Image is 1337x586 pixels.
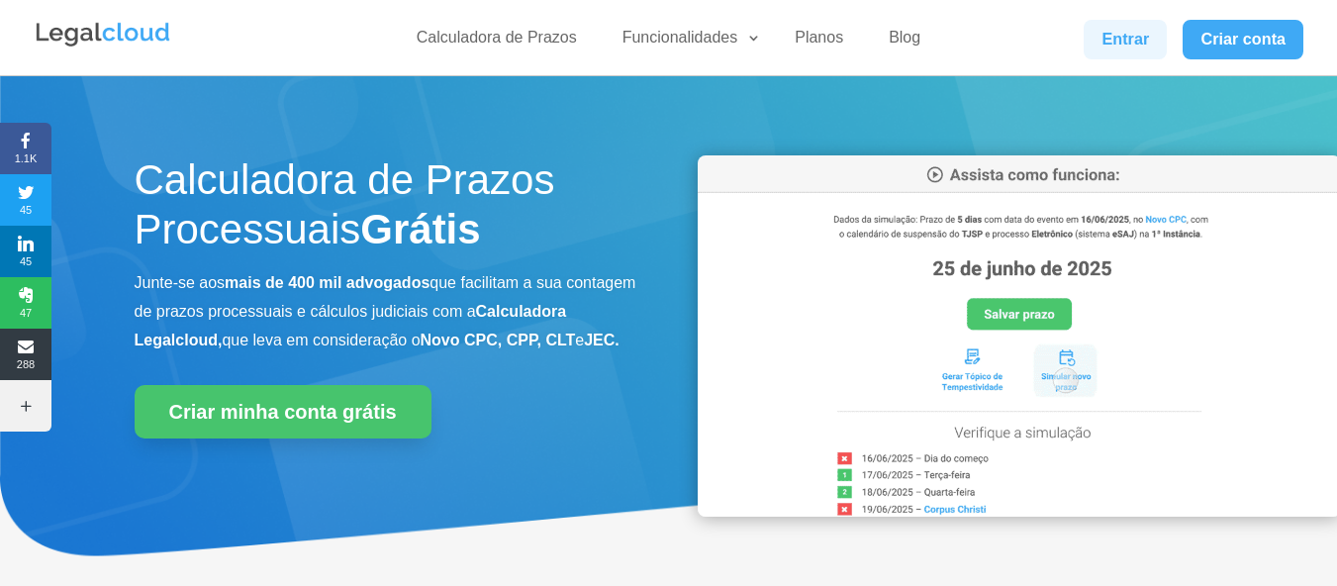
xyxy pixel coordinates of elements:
[584,332,620,348] b: JEC.
[877,28,932,56] a: Blog
[225,274,430,291] b: mais de 400 mil advogados
[135,155,639,265] h1: Calculadora de Prazos Processuais
[421,332,576,348] b: Novo CPC, CPP, CLT
[135,269,639,354] p: Junte-se aos que facilitam a sua contagem de prazos processuais e cálculos judiciais com a que le...
[783,28,855,56] a: Planos
[611,28,762,56] a: Funcionalidades
[1183,20,1303,59] a: Criar conta
[34,36,172,52] a: Logo da Legalcloud
[34,20,172,49] img: Legalcloud Logo
[135,385,431,439] a: Criar minha conta grátis
[135,303,567,348] b: Calculadora Legalcloud,
[360,206,480,252] strong: Grátis
[1084,20,1167,59] a: Entrar
[405,28,589,56] a: Calculadora de Prazos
